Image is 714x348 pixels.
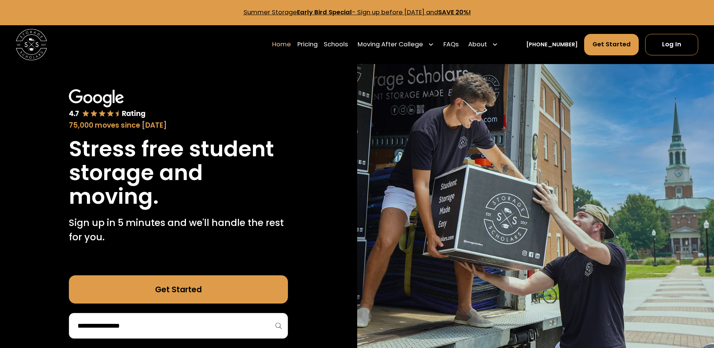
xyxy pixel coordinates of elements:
[584,34,639,55] a: Get Started
[69,137,288,208] h1: Stress free student storage and moving.
[297,8,352,17] strong: Early Bird Special
[526,41,578,49] a: [PHONE_NUMBER]
[69,275,288,304] a: Get Started
[645,34,698,55] a: Log In
[272,34,291,55] a: Home
[443,34,459,55] a: FAQs
[16,29,47,60] img: Storage Scholars main logo
[468,40,487,49] div: About
[69,120,288,131] div: 75,000 moves since [DATE]
[16,29,47,60] a: home
[69,89,146,119] img: Google 4.7 star rating
[244,8,471,17] a: Summer StorageEarly Bird Special- Sign up before [DATE] andSAVE 20%!
[297,34,318,55] a: Pricing
[358,40,423,49] div: Moving After College
[465,34,501,55] div: About
[69,216,288,244] p: Sign up in 5 minutes and we'll handle the rest for you.
[438,8,471,17] strong: SAVE 20%!
[324,34,348,55] a: Schools
[355,34,437,55] div: Moving After College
